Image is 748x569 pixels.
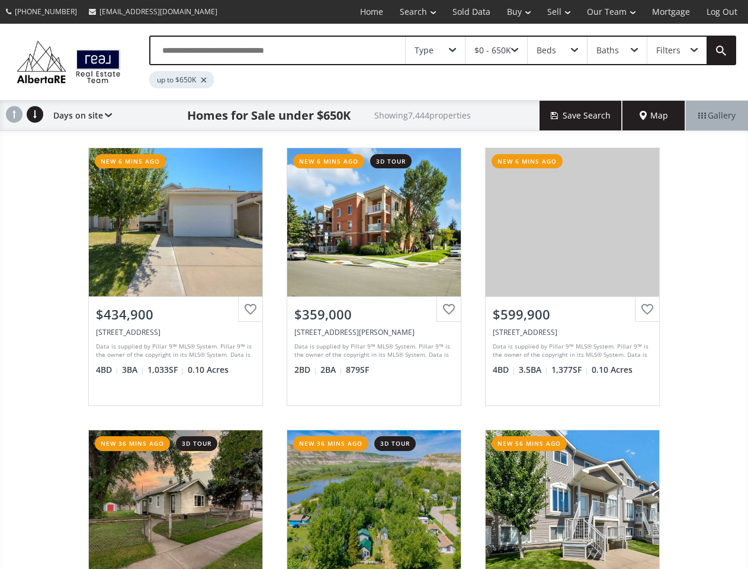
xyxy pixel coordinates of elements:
[493,327,652,337] div: 9 Drake Landing Way, Okotoks, AB T1S0B9
[622,101,685,130] div: Map
[473,136,672,418] a: new 6 mins ago$599,900[STREET_ADDRESS]Data is supplied by Pillar 9™ MLS® System. Pillar 9™ is the...
[374,111,471,120] h2: Showing 7,444 properties
[294,327,454,337] div: 825 Mcdougall Road NE #304, Calgary, AB T2E5A5
[99,7,217,17] span: [EMAIL_ADDRESS][DOMAIN_NAME]
[47,101,112,130] div: Days on site
[320,364,343,376] span: 2 BA
[493,364,516,376] span: 4 BD
[294,305,454,324] div: $359,000
[12,38,126,85] img: Logo
[698,110,736,122] span: Gallery
[149,71,214,88] div: up to $650K
[519,364,548,376] span: 3.5 BA
[540,101,622,130] button: Save Search
[685,101,748,130] div: Gallery
[294,364,317,376] span: 2 BD
[346,364,369,376] span: 879 SF
[537,46,556,55] div: Beds
[596,46,619,55] div: Baths
[294,342,451,360] div: Data is supplied by Pillar 9™ MLS® System. Pillar 9™ is the owner of the copyright in its MLS® Sy...
[187,107,351,124] h1: Homes for Sale under $650K
[474,46,511,55] div: $0 - 650K
[96,305,255,324] div: $434,900
[96,327,255,337] div: 237 Cougar Way North, Lethbridge, AB T1H 6R5
[640,110,668,122] span: Map
[83,1,223,23] a: [EMAIL_ADDRESS][DOMAIN_NAME]
[275,136,473,418] a: new 6 mins ago3d tour$359,000[STREET_ADDRESS][PERSON_NAME]Data is supplied by Pillar 9™ MLS® Syst...
[592,364,633,376] span: 0.10 Acres
[188,364,229,376] span: 0.10 Acres
[96,364,119,376] span: 4 BD
[96,342,252,360] div: Data is supplied by Pillar 9™ MLS® System. Pillar 9™ is the owner of the copyright in its MLS® Sy...
[656,46,680,55] div: Filters
[122,364,145,376] span: 3 BA
[147,364,185,376] span: 1,033 SF
[15,7,77,17] span: [PHONE_NUMBER]
[493,305,652,324] div: $599,900
[415,46,434,55] div: Type
[76,136,275,418] a: new 6 mins ago$434,900[STREET_ADDRESS]Data is supplied by Pillar 9™ MLS® System. Pillar 9™ is the...
[493,342,649,360] div: Data is supplied by Pillar 9™ MLS® System. Pillar 9™ is the owner of the copyright in its MLS® Sy...
[551,364,589,376] span: 1,377 SF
